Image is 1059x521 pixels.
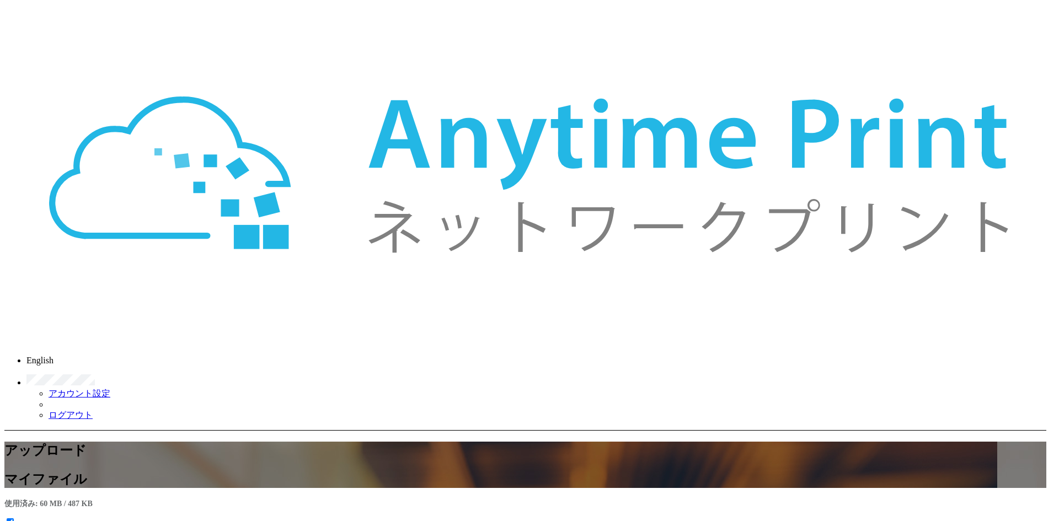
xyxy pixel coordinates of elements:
[4,442,1046,459] h2: アップロード
[49,410,93,420] a: ログアウト
[4,499,1046,509] h3: 使用済み: 60 MB / 487 KB
[49,389,110,398] a: アカウント設定
[4,470,1046,488] h2: マイファイル
[26,356,54,365] a: English
[11,4,1046,345] img: anytime_print_blue_japanese_228x75.svg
